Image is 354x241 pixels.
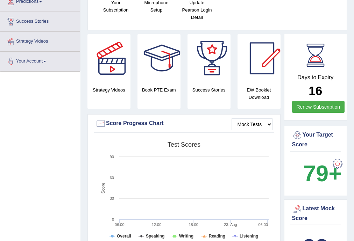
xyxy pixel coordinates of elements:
b: 79+ [303,161,342,186]
b: 16 [309,84,322,97]
tspan: Test scores [168,141,200,148]
h4: EW Booklet Download [238,86,281,101]
h4: Days to Expiry [292,74,339,81]
tspan: Score [101,183,106,194]
h4: Success Stories [187,86,231,94]
tspan: 23. Aug [224,222,237,227]
tspan: Listening [240,234,258,239]
text: 30 [110,196,114,200]
div: Latest Mock Score [292,204,339,222]
tspan: Overall [117,234,131,239]
a: Strategy Videos [0,32,80,49]
text: 06:00 [115,222,125,227]
text: 0 [112,217,114,221]
div: Your Target Score [292,130,339,149]
text: 60 [110,176,114,180]
a: Success Stories [0,12,80,29]
h4: Strategy Videos [87,86,130,94]
tspan: Reading [209,234,225,239]
tspan: Writing [179,234,193,239]
tspan: Speaking [146,234,164,239]
text: 06:00 [258,222,268,227]
text: 90 [110,155,114,159]
a: Your Account [0,52,80,69]
div: Score Progress Chart [95,118,272,129]
text: 18:00 [189,222,198,227]
a: Renew Subscription [292,101,345,113]
h4: Book PTE Exam [137,86,180,94]
text: 12:00 [152,222,162,227]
